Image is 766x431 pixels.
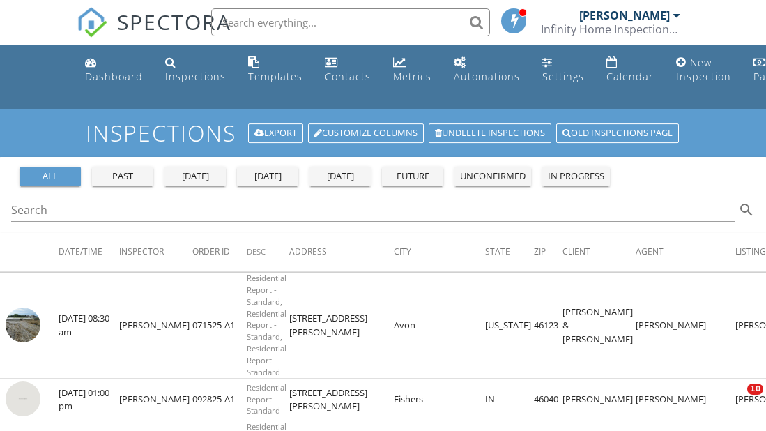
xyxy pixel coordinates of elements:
[556,123,679,143] a: Old inspections page
[247,382,286,416] span: Residential Report - Standard
[243,50,308,90] a: Templates
[289,379,394,421] td: [STREET_ADDRESS][PERSON_NAME]
[735,245,766,257] span: Listing
[160,50,231,90] a: Inspections
[562,233,636,272] th: Client: Not sorted.
[247,246,266,257] span: Desc
[119,273,192,379] td: [PERSON_NAME]
[738,202,755,218] i: search
[247,233,289,272] th: Desc: Not sorted.
[485,273,534,379] td: [US_STATE]
[676,56,731,83] div: New Inspection
[534,273,562,379] td: 46123
[117,7,231,36] span: SPECTORA
[289,245,327,257] span: Address
[308,123,424,143] a: Customize Columns
[548,169,604,183] div: in progress
[485,245,510,257] span: State
[429,123,551,143] a: Undelete inspections
[394,245,411,257] span: City
[85,70,143,83] div: Dashboard
[192,273,247,379] td: 071525-A1
[394,233,485,272] th: City: Not sorted.
[25,169,75,183] div: all
[636,273,735,379] td: [PERSON_NAME]
[671,50,737,90] a: New Inspection
[747,384,763,395] span: 10
[534,233,562,272] th: Zip: Not sorted.
[289,233,394,272] th: Address: Not sorted.
[20,167,81,186] button: all
[388,50,437,90] a: Metrics
[636,379,735,421] td: [PERSON_NAME]
[59,233,119,272] th: Date/Time: Not sorted.
[59,245,102,257] span: Date/Time
[448,50,526,90] a: Automations (Basic)
[243,169,293,183] div: [DATE]
[248,123,303,143] a: Export
[192,379,247,421] td: 092825-A1
[454,70,520,83] div: Automations
[237,167,298,186] button: [DATE]
[636,245,664,257] span: Agent
[534,245,546,257] span: Zip
[719,384,752,417] iframe: Intercom live chat
[119,233,192,272] th: Inspector: Not sorted.
[170,169,220,183] div: [DATE]
[394,273,485,379] td: Avon
[119,379,192,421] td: [PERSON_NAME]
[59,273,119,379] td: [DATE] 08:30 am
[393,70,431,83] div: Metrics
[388,169,438,183] div: future
[11,199,735,222] input: Search
[537,50,590,90] a: Settings
[211,8,490,36] input: Search everything...
[319,50,376,90] a: Contacts
[164,167,226,186] button: [DATE]
[541,22,680,36] div: Infinity Home Inspections, LLC
[579,8,670,22] div: [PERSON_NAME]
[542,167,610,186] button: in progress
[77,7,107,38] img: The Best Home Inspection Software - Spectora
[79,50,148,90] a: Dashboard
[394,379,485,421] td: Fishers
[165,70,226,83] div: Inspections
[247,273,286,377] span: Residential Report - Standard, Residential Report - Standard, Residential Report - Standard
[119,245,164,257] span: Inspector
[454,167,531,186] button: unconfirmed
[562,245,590,257] span: Client
[485,379,534,421] td: IN
[606,70,654,83] div: Calendar
[59,379,119,421] td: [DATE] 01:00 pm
[192,233,247,272] th: Order ID: Not sorted.
[382,167,443,186] button: future
[534,379,562,421] td: 46040
[77,19,231,48] a: SPECTORA
[6,381,40,416] img: streetview
[289,273,394,379] td: [STREET_ADDRESS][PERSON_NAME]
[636,233,735,272] th: Agent: Not sorted.
[562,379,636,421] td: [PERSON_NAME]
[485,233,534,272] th: State: Not sorted.
[542,70,584,83] div: Settings
[562,273,636,379] td: [PERSON_NAME] & [PERSON_NAME]
[6,308,40,342] img: image_processing20250716787juh4m.jpeg
[248,70,302,83] div: Templates
[192,245,230,257] span: Order ID
[92,167,153,186] button: past
[460,169,526,183] div: unconfirmed
[86,121,681,145] h1: Inspections
[601,50,659,90] a: Calendar
[98,169,148,183] div: past
[309,167,371,186] button: [DATE]
[315,169,365,183] div: [DATE]
[325,70,371,83] div: Contacts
